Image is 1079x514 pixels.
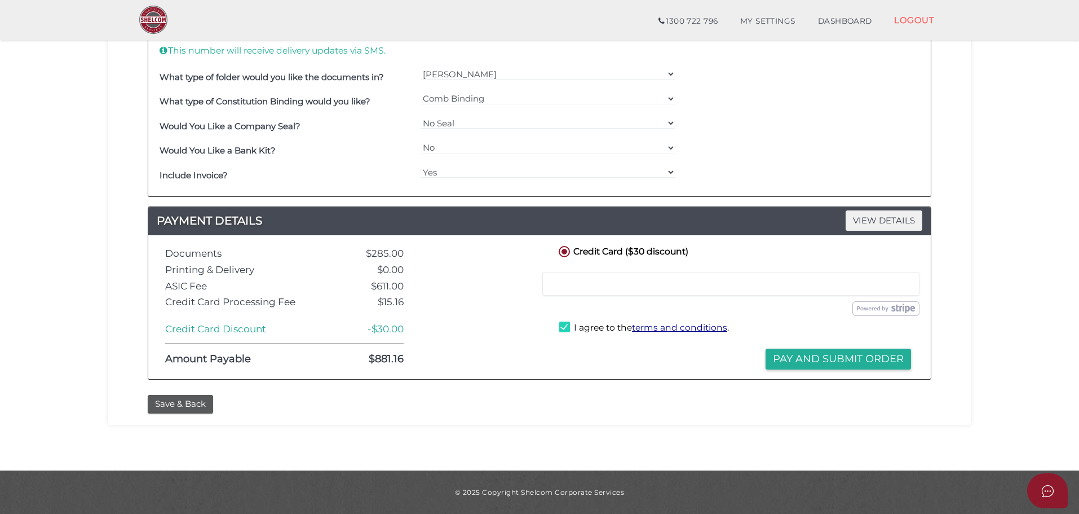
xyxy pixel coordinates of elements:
[852,301,919,316] img: stripe.png
[321,281,412,292] div: $611.00
[157,281,321,292] div: ASIC Fee
[157,265,321,275] div: Printing & Delivery
[321,354,412,365] div: $881.16
[559,322,729,336] label: I agree to the .
[117,487,962,497] div: © 2025 Copyright Shelcom Corporate Services
[157,297,321,307] div: Credit Card Processing Fee
[883,8,945,32] a: LOGOUT
[729,10,807,33] a: MY SETTINGS
[157,248,321,259] div: Documents
[1027,473,1068,508] button: Open asap
[160,45,415,57] p: This number will receive delivery updates via SMS.
[550,279,912,289] iframe: Secure card payment input frame
[632,322,727,333] a: terms and conditions
[157,324,321,335] div: Credit Card Discount
[321,297,412,307] div: $15.16
[766,349,911,370] button: Pay and Submit Order
[321,265,412,275] div: $0.00
[321,324,412,335] div: -$30.00
[647,10,729,33] a: 1300 722 796
[148,395,213,414] button: Save & Back
[148,212,931,230] h4: PAYMENT DETAILS
[556,244,688,258] label: Credit Card ($30 discount)
[846,210,922,230] span: VIEW DETAILS
[160,170,228,181] b: Include Invoice?
[157,354,321,365] div: Amount Payable
[160,96,370,107] b: What type of Constitution Binding would you like?
[148,212,931,230] a: PAYMENT DETAILSVIEW DETAILS
[160,72,384,82] b: What type of folder would you like the documents in?
[807,10,883,33] a: DASHBOARD
[160,121,300,131] b: Would You Like a Company Seal?
[160,145,276,156] b: Would You Like a Bank Kit?
[321,248,412,259] div: $285.00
